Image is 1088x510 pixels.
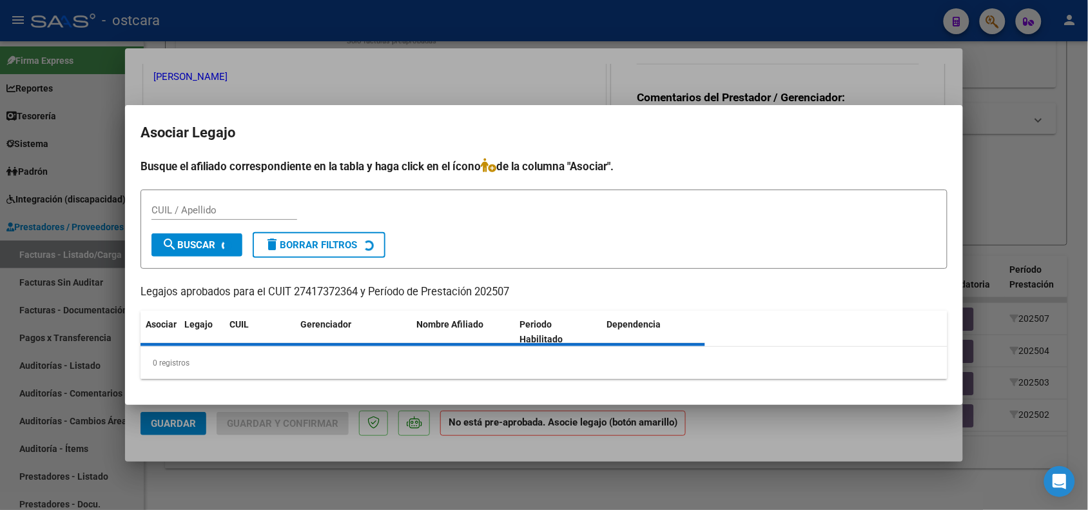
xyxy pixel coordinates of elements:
datatable-header-cell: Asociar [141,311,179,353]
span: Dependencia [607,319,661,329]
div: Open Intercom Messenger [1044,466,1075,497]
datatable-header-cell: CUIL [224,311,295,353]
span: Periodo Habilitado [520,319,563,344]
datatable-header-cell: Periodo Habilitado [515,311,602,353]
h4: Busque el afiliado correspondiente en la tabla y haga click en el ícono de la columna "Asociar". [141,158,947,175]
button: Buscar [151,233,242,257]
mat-icon: delete [264,237,280,252]
span: Legajo [184,319,213,329]
div: 0 registros [141,347,947,379]
span: Borrar Filtros [264,239,357,251]
p: Legajos aprobados para el CUIT 27417372364 y Período de Prestación 202507 [141,284,947,300]
datatable-header-cell: Gerenciador [295,311,411,353]
datatable-header-cell: Dependencia [602,311,706,353]
mat-icon: search [162,237,177,252]
span: Asociar [146,319,177,329]
span: Buscar [162,239,215,251]
span: Nombre Afiliado [416,319,483,329]
span: Gerenciador [300,319,351,329]
button: Borrar Filtros [253,232,385,258]
h2: Asociar Legajo [141,121,947,145]
datatable-header-cell: Nombre Afiliado [411,311,515,353]
span: CUIL [229,319,249,329]
datatable-header-cell: Legajo [179,311,224,353]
